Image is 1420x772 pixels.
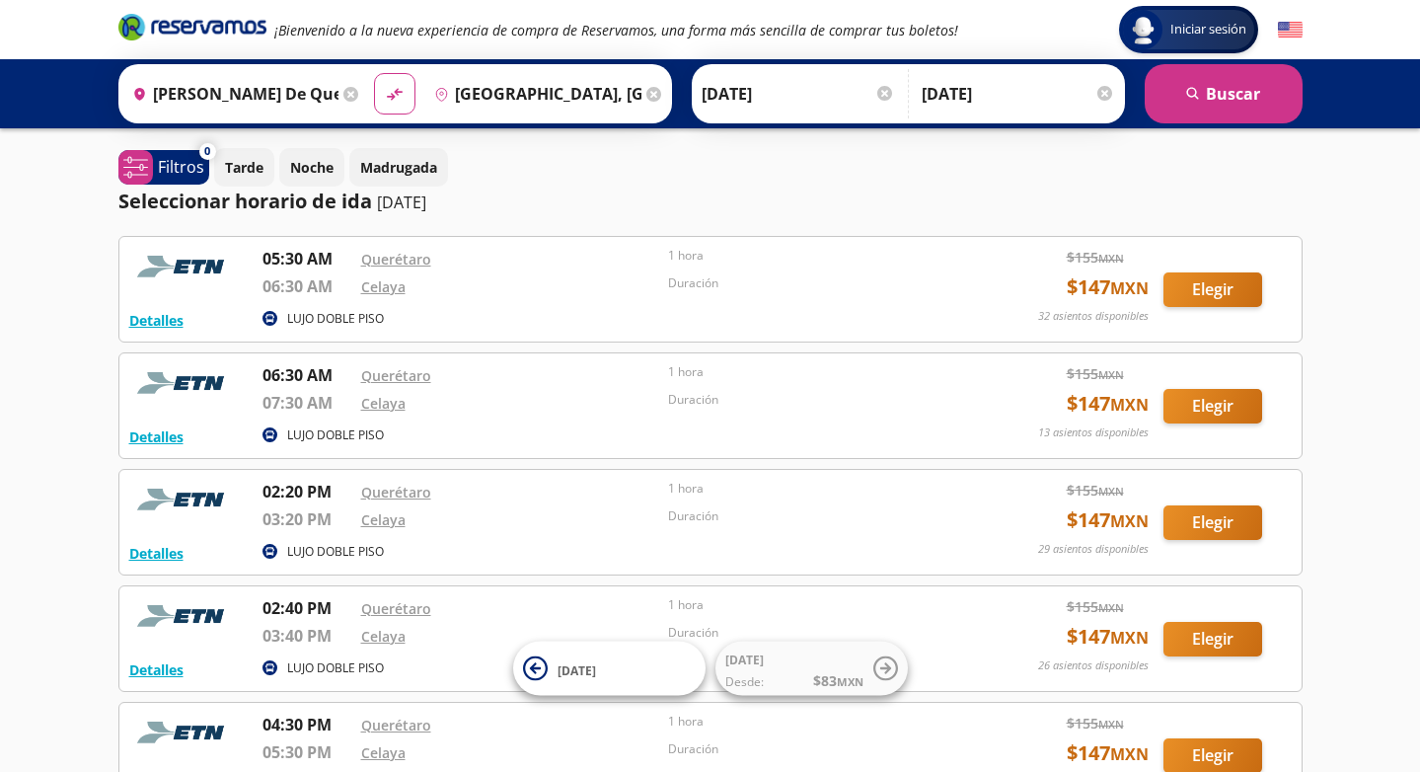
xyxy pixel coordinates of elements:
small: MXN [1098,600,1124,615]
input: Buscar Origen [124,69,339,118]
button: Noche [279,148,344,187]
p: 05:30 AM [262,247,351,270]
a: Querétaro [361,716,431,734]
button: 0Filtros [118,150,209,185]
span: Desde: [725,673,764,691]
p: 07:30 AM [262,391,351,415]
p: LUJO DOBLE PISO [287,543,384,561]
p: 06:30 AM [262,274,351,298]
button: Elegir [1163,389,1262,424]
p: 1 hora [668,596,966,614]
p: Tarde [225,157,263,178]
span: $ 147 [1067,272,1149,302]
span: [DATE] [725,652,764,668]
a: Celaya [361,277,406,296]
p: 13 asientos disponibles [1038,425,1149,441]
span: $ 83 [813,670,863,691]
img: RESERVAMOS [129,596,238,636]
p: 04:30 PM [262,713,351,736]
i: Brand Logo [118,12,266,41]
button: [DATE] [513,642,706,696]
p: LUJO DOBLE PISO [287,659,384,677]
p: Filtros [158,155,204,179]
button: Buscar [1145,64,1303,123]
p: 32 asientos disponibles [1038,308,1149,325]
button: Detalles [129,543,184,564]
small: MXN [1098,717,1124,732]
button: Elegir [1163,622,1262,656]
input: Elegir Fecha [702,69,895,118]
p: Duración [668,740,966,758]
img: RESERVAMOS [129,363,238,403]
img: RESERVAMOS [129,480,238,519]
p: 02:20 PM [262,480,351,503]
small: MXN [837,674,863,689]
span: $ 147 [1067,738,1149,768]
small: MXN [1110,743,1149,765]
a: Celaya [361,627,406,646]
button: Elegir [1163,505,1262,540]
button: Elegir [1163,272,1262,307]
button: [DATE]Desde:$83MXN [715,642,908,696]
button: Madrugada [349,148,448,187]
a: Querétaro [361,483,431,502]
p: Noche [290,157,334,178]
small: MXN [1098,484,1124,499]
a: Querétaro [361,366,431,385]
p: 26 asientos disponibles [1038,657,1149,674]
p: 03:40 PM [262,624,351,648]
input: Buscar Destino [426,69,641,118]
span: Iniciar sesión [1162,20,1254,39]
small: MXN [1110,277,1149,299]
span: $ 147 [1067,622,1149,652]
p: 29 asientos disponibles [1038,541,1149,558]
a: Querétaro [361,599,431,618]
span: $ 155 [1067,713,1124,733]
button: Detalles [129,659,184,680]
span: $ 155 [1067,363,1124,384]
button: Detalles [129,426,184,447]
button: Detalles [129,310,184,331]
p: Duración [668,391,966,409]
span: $ 155 [1067,480,1124,501]
p: 03:20 PM [262,507,351,531]
em: ¡Bienvenido a la nueva experiencia de compra de Reservamos, una forma más sencilla de comprar tus... [274,21,958,39]
img: RESERVAMOS [129,713,238,752]
p: [DATE] [377,191,426,214]
p: 1 hora [668,480,966,498]
small: MXN [1098,367,1124,382]
small: MXN [1110,627,1149,649]
p: 02:40 PM [262,596,351,620]
p: Duración [668,507,966,525]
p: 1 hora [668,247,966,265]
span: $ 155 [1067,596,1124,617]
p: Madrugada [360,157,437,178]
a: Querétaro [361,250,431,269]
a: Celaya [361,510,406,529]
a: Celaya [361,394,406,413]
span: $ 147 [1067,389,1149,419]
p: Seleccionar horario de ida [118,187,372,216]
p: LUJO DOBLE PISO [287,310,384,328]
span: $ 155 [1067,247,1124,268]
p: Duración [668,274,966,292]
span: $ 147 [1067,505,1149,535]
small: MXN [1110,510,1149,532]
p: 1 hora [668,363,966,381]
img: RESERVAMOS [129,247,238,286]
small: MXN [1098,251,1124,266]
input: Opcional [922,69,1115,118]
span: [DATE] [558,661,596,678]
p: 06:30 AM [262,363,351,387]
span: 0 [204,143,210,160]
a: Celaya [361,743,406,762]
p: Duración [668,624,966,642]
button: Tarde [214,148,274,187]
p: 1 hora [668,713,966,731]
p: LUJO DOBLE PISO [287,426,384,444]
a: Brand Logo [118,12,266,47]
small: MXN [1110,394,1149,416]
p: 05:30 PM [262,740,351,764]
button: English [1278,18,1303,42]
